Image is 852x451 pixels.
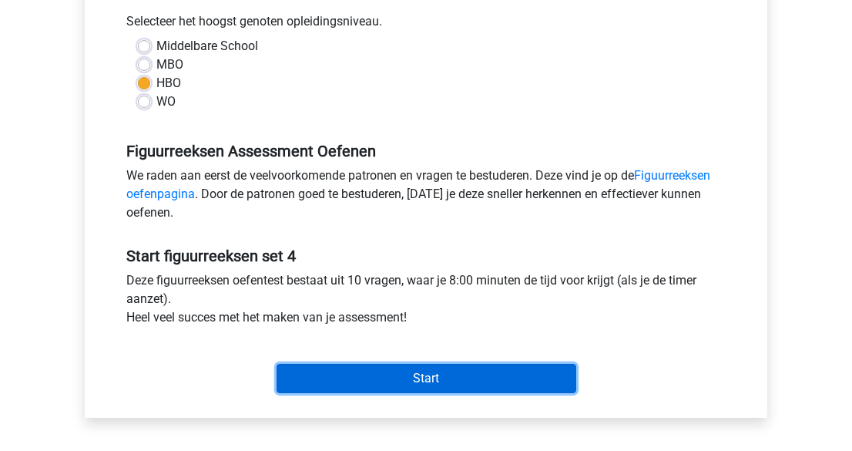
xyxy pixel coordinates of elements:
[277,364,576,393] input: Start
[156,37,258,56] label: Middelbare School
[156,56,183,74] label: MBO
[156,93,176,111] label: WO
[115,271,737,333] div: Deze figuurreeksen oefentest bestaat uit 10 vragen, waar je 8:00 minuten de tijd voor krijgt (als...
[126,247,726,265] h5: Start figuurreeksen set 4
[126,142,726,160] h5: Figuurreeksen Assessment Oefenen
[115,167,737,228] div: We raden aan eerst de veelvoorkomende patronen en vragen te bestuderen. Deze vind je op de . Door...
[156,74,181,93] label: HBO
[115,12,737,37] div: Selecteer het hoogst genoten opleidingsniveau.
